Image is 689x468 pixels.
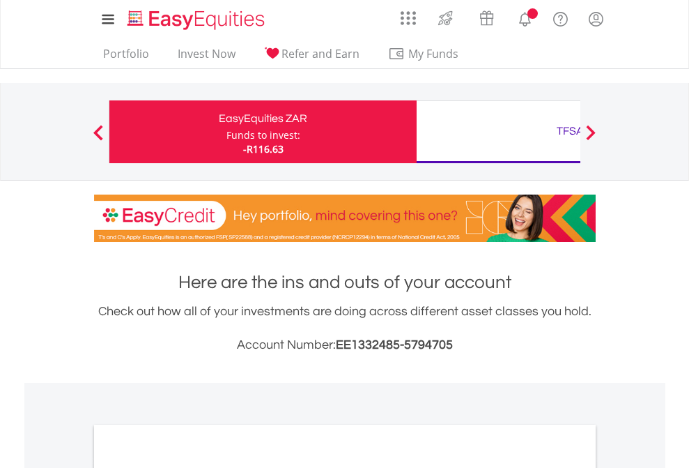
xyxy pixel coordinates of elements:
a: Invest Now [172,47,241,68]
img: vouchers-v2.svg [475,7,498,29]
img: EasyCredit Promotion Banner [94,195,596,242]
a: Portfolio [98,47,155,68]
div: Check out how all of your investments are doing across different asset classes you hold. [94,302,596,355]
img: grid-menu-icon.svg [401,10,416,26]
a: Notifications [507,3,543,31]
span: -R116.63 [243,142,284,156]
a: Refer and Earn [258,47,365,68]
a: AppsGrid [392,3,425,26]
button: Next [577,132,605,146]
a: FAQ's and Support [543,3,578,31]
h3: Account Number: [94,335,596,355]
h1: Here are the ins and outs of your account [94,270,596,295]
a: My Profile [578,3,614,34]
img: EasyEquities_Logo.png [125,8,270,31]
span: Refer and Earn [281,46,359,61]
a: Home page [122,3,270,31]
span: EE1332485-5794705 [336,338,453,352]
div: Funds to invest: [226,128,300,142]
button: Previous [84,132,112,146]
a: Vouchers [466,3,507,29]
div: EasyEquities ZAR [118,109,408,128]
img: thrive-v2.svg [434,7,457,29]
span: My Funds [388,45,479,63]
